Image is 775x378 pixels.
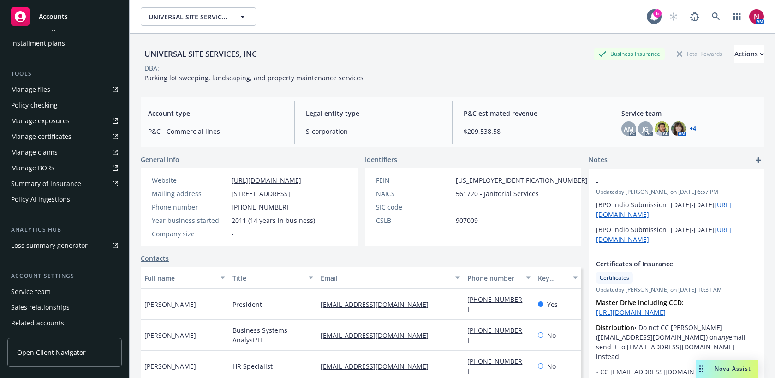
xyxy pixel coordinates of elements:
[17,348,86,357] span: Open Client Navigator
[11,114,70,128] div: Manage exposures
[11,316,64,330] div: Related accounts
[600,274,629,282] span: Certificates
[464,126,599,136] span: $209,538.58
[7,176,122,191] a: Summary of insurance
[596,298,684,307] strong: Master Drive including CCD:
[7,4,122,30] a: Accounts
[672,48,727,60] div: Total Rewards
[655,121,669,136] img: photo
[596,323,757,361] p: • Do not CC [PERSON_NAME] ([EMAIL_ADDRESS][DOMAIN_NAME]) on email - send it to [EMAIL_ADDRESS][DO...
[152,202,228,212] div: Phone number
[376,175,452,185] div: FEIN
[11,145,58,160] div: Manage claims
[464,267,534,289] button: Phone number
[321,362,436,371] a: [EMAIL_ADDRESS][DOMAIN_NAME]
[148,108,283,118] span: Account type
[232,273,303,283] div: Title
[686,7,704,26] a: Report a Bug
[7,98,122,113] a: Policy checking
[707,7,725,26] a: Search
[11,36,65,51] div: Installment plans
[11,98,58,113] div: Policy checking
[7,145,122,160] a: Manage claims
[589,169,764,252] div: -Updatedby [PERSON_NAME] on [DATE] 6:57 PM[BPO Indio Submission] [DATE]-[DATE][URL][DOMAIN_NAME][...
[690,126,696,132] a: +4
[11,176,81,191] div: Summary of insurance
[11,300,70,315] div: Sales relationships
[7,238,122,253] a: Loss summary generator
[696,360,758,378] button: Nova Assist
[596,200,757,219] p: [BPO Indio Submission] [DATE]-[DATE]
[456,216,478,225] span: 907009
[642,124,649,134] span: JG
[144,330,196,340] span: [PERSON_NAME]
[7,114,122,128] a: Manage exposures
[321,331,436,340] a: [EMAIL_ADDRESS][DOMAIN_NAME]
[321,273,450,283] div: Email
[11,192,70,207] div: Policy AI ingestions
[144,361,196,371] span: [PERSON_NAME]
[596,323,634,332] strong: Distribution
[141,48,261,60] div: UNIVERSAL SITE SERVICES, INC
[456,189,539,198] span: 561720 - Janitorial Services
[141,253,169,263] a: Contacts
[7,316,122,330] a: Related accounts
[596,177,733,186] span: -
[664,7,683,26] a: Start snowing
[11,161,54,175] div: Manage BORs
[753,155,764,166] a: add
[141,267,229,289] button: Full name
[456,202,458,212] span: -
[144,63,161,73] div: DBA: -
[671,121,686,136] img: photo
[734,45,764,63] button: Actions
[376,216,452,225] div: CSLB
[376,189,452,198] div: NAICS
[596,308,666,317] a: [URL][DOMAIN_NAME]
[728,7,746,26] a: Switch app
[7,36,122,51] a: Installment plans
[7,161,122,175] a: Manage BORs
[538,273,567,283] div: Key contact
[7,192,122,207] a: Policy AI ingestions
[547,361,556,371] span: No
[464,108,599,118] span: P&C estimated revenue
[144,300,196,309] span: [PERSON_NAME]
[653,9,662,18] div: 6
[321,300,436,309] a: [EMAIL_ADDRESS][DOMAIN_NAME]
[7,225,122,234] div: Analytics hub
[149,12,228,22] span: UNIVERSAL SITE SERVICES, INC
[467,357,522,375] a: [PHONE_NUMBER]
[306,108,441,118] span: Legal entity type
[232,189,290,198] span: [STREET_ADDRESS]
[148,126,283,136] span: P&C - Commercial lines
[7,300,122,315] a: Sales relationships
[144,73,364,82] span: Parking lot sweeping, landscaping, and property maintenance services
[376,202,452,212] div: SIC code
[749,9,764,24] img: photo
[589,155,608,166] span: Notes
[141,7,256,26] button: UNIVERSAL SITE SERVICES, INC
[11,129,72,144] div: Manage certificates
[7,82,122,97] a: Manage files
[7,271,122,281] div: Account settings
[596,188,757,196] span: Updated by [PERSON_NAME] on [DATE] 6:57 PM
[467,295,522,313] a: [PHONE_NUMBER]
[467,326,522,344] a: [PHONE_NUMBER]
[621,108,757,118] span: Service team
[596,225,757,244] p: [BPO Indio Submission] [DATE]-[DATE]
[232,300,262,309] span: President
[624,124,634,134] span: AM
[596,259,733,269] span: Certificates of Insurance
[715,365,751,372] span: Nova Assist
[594,48,665,60] div: Business Insurance
[456,175,588,185] span: [US_EMPLOYER_IDENTIFICATION_NUMBER]
[144,273,215,283] div: Full name
[11,284,51,299] div: Service team
[232,325,313,345] span: Business Systems Analyst/IT
[232,229,234,239] span: -
[11,82,50,97] div: Manage files
[7,129,122,144] a: Manage certificates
